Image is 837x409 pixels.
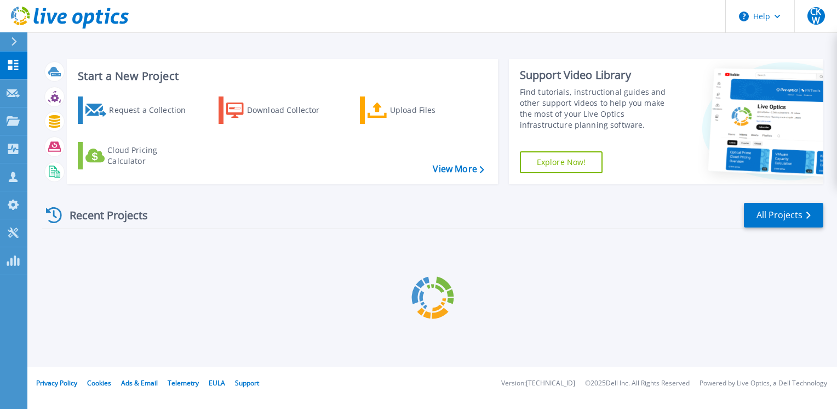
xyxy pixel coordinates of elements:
[78,142,200,169] a: Cloud Pricing Calculator
[36,378,77,388] a: Privacy Policy
[209,378,225,388] a: EULA
[121,378,158,388] a: Ads & Email
[501,380,575,387] li: Version: [TECHNICAL_ID]
[520,87,678,130] div: Find tutorials, instructional guides and other support videos to help you make the most of your L...
[42,202,163,229] div: Recent Projects
[433,164,484,174] a: View More
[109,99,197,121] div: Request a Collection
[235,378,259,388] a: Support
[700,380,827,387] li: Powered by Live Optics, a Dell Technology
[520,68,678,82] div: Support Video Library
[87,378,111,388] a: Cookies
[219,96,341,124] a: Download Collector
[78,70,484,82] h3: Start a New Project
[807,7,825,25] span: CKW
[585,380,690,387] li: © 2025 Dell Inc. All Rights Reserved
[744,203,823,228] a: All Projects
[390,99,478,121] div: Upload Files
[78,96,200,124] a: Request a Collection
[520,151,603,173] a: Explore Now!
[360,96,482,124] a: Upload Files
[247,99,335,121] div: Download Collector
[168,378,199,388] a: Telemetry
[107,145,195,167] div: Cloud Pricing Calculator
